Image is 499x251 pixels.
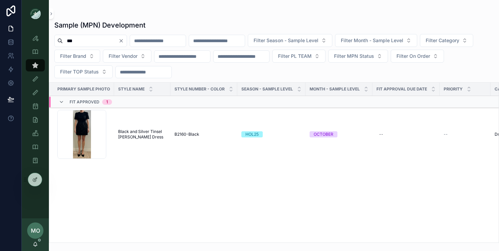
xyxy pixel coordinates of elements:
[54,20,146,30] h1: Sample (MPN) Development
[118,38,127,44] button: Clear
[444,132,486,137] a: --
[245,131,259,137] div: HOL25
[57,86,110,92] span: Primary Sample Photo
[174,132,199,137] span: B2160-Black
[444,86,463,92] span: PRIORITY
[420,34,473,47] button: Select Button
[54,65,113,78] button: Select Button
[118,86,145,92] span: Style Name
[328,50,388,63] button: Select Button
[334,53,374,60] span: Filter MPN Status
[106,99,108,105] div: 1
[60,53,86,60] span: Filter Brand
[109,53,137,60] span: Filter Vendor
[254,37,318,44] span: Filter Season - Sample Level
[70,99,99,105] span: Fit Approved
[335,34,417,47] button: Select Button
[174,86,225,92] span: Style Number - Color
[278,53,312,60] span: Filter PL TEAM
[60,68,99,75] span: Filter TOP Status
[396,53,430,60] span: Filter On Order
[272,50,326,63] button: Select Button
[310,86,360,92] span: MONTH - SAMPLE LEVEL
[22,27,49,175] div: scrollable content
[54,50,100,63] button: Select Button
[30,8,41,19] img: App logo
[174,132,233,137] a: B2160-Black
[314,131,333,137] div: OCTOBER
[103,50,151,63] button: Select Button
[241,131,301,137] a: HOL25
[341,37,403,44] span: Filter Month - Sample Level
[391,50,444,63] button: Select Button
[118,129,166,140] a: Black and Silver Tinsel [PERSON_NAME] Dress
[444,132,448,137] span: --
[310,131,368,137] a: OCTOBER
[31,227,40,235] span: MO
[379,132,383,137] div: --
[241,86,293,92] span: Season - Sample Level
[376,129,436,140] a: --
[426,37,459,44] span: Filter Category
[248,34,332,47] button: Select Button
[376,86,427,92] span: Fit Approval Due Date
